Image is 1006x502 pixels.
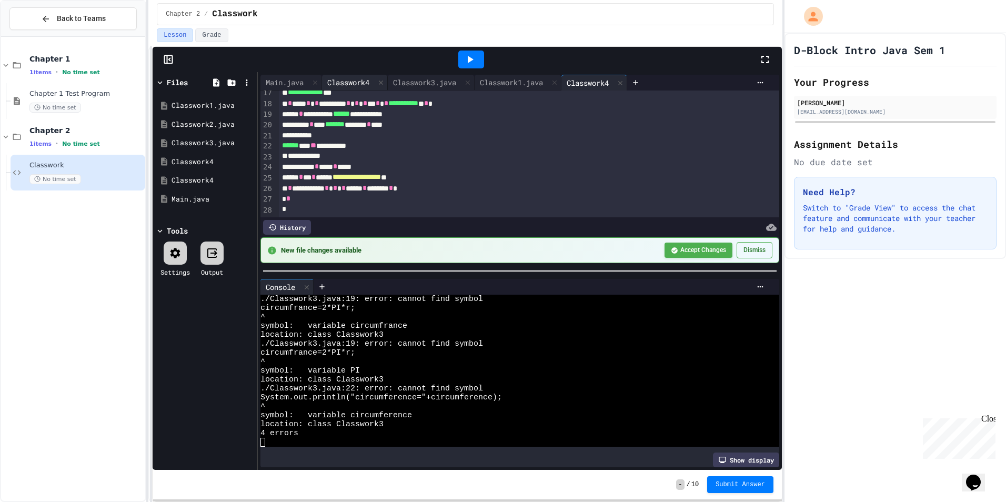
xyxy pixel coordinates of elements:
span: ./Classwork3.java:19: error: cannot find symbol [260,339,483,348]
div: Show display [713,453,779,467]
span: / [204,10,208,18]
div: 19 [260,109,274,120]
div: No due date set [794,156,997,168]
div: Classwork4 [172,175,254,186]
span: ./Classwork3.java:19: error: cannot find symbol [260,295,483,304]
span: 1 items [29,140,52,147]
div: Classwork4 [322,77,375,88]
span: / [687,480,690,489]
h3: Need Help? [803,186,988,198]
span: symbol: variable PI [260,366,360,375]
span: No time set [29,103,81,113]
span: Classwork [29,161,143,170]
span: 10 [691,480,699,489]
span: • [56,68,58,76]
div: 26 [260,184,274,194]
button: Back to Teams [9,7,137,30]
div: Classwork1.java [475,75,561,91]
div: Classwork1.java [475,77,548,88]
span: • [56,139,58,148]
span: ^ [260,402,265,411]
span: Chapter 2 [166,10,200,18]
div: [PERSON_NAME] [797,98,993,107]
div: 20 [260,120,274,130]
span: circumfrance=2*PI*r; [260,348,355,357]
div: Main.java [260,75,322,91]
div: Classwork1.java [172,101,254,111]
div: Tools [167,225,188,236]
span: ^ [260,313,265,322]
span: symbol: variable circumference [260,411,412,420]
button: Grade [195,28,228,42]
div: Classwork4 [561,77,614,88]
span: No time set [62,69,100,76]
div: Classwork4 [561,75,627,91]
span: location: class Classwork3 [260,330,384,339]
div: 18 [260,99,274,109]
span: - [676,479,684,490]
div: Classwork3.java [388,77,461,88]
span: Classwork [212,8,257,21]
div: Chat with us now!Close [4,4,73,67]
button: Dismiss [737,242,772,258]
div: Console [260,279,314,295]
div: Classwork2.java [172,119,254,130]
div: 28 [260,205,274,216]
div: 21 [260,131,274,142]
div: 22 [260,141,274,152]
button: Submit Answer [707,476,773,493]
h2: Assignment Details [794,137,997,152]
iframe: chat widget [962,460,995,491]
button: Accept Changes [665,243,732,258]
span: 4 errors [260,429,298,438]
div: Output [201,267,223,277]
span: System.out.println("circumference="+circumference); [260,393,502,402]
div: My Account [793,4,826,28]
div: Classwork3.java [172,138,254,148]
span: Chapter 2 [29,126,143,135]
span: symbol: variable circumfrance [260,322,407,330]
span: Chapter 1 [29,54,143,64]
div: 27 [260,194,274,205]
p: Switch to "Grade View" to access the chat feature and communicate with your teacher for help and ... [803,203,988,234]
span: Back to Teams [57,13,106,24]
div: 23 [260,152,274,163]
div: Settings [160,267,190,277]
div: Console [260,282,300,293]
div: Main.java [172,194,254,205]
div: Classwork4 [322,75,388,91]
button: Lesson [157,28,193,42]
span: location: class Classwork3 [260,375,384,384]
div: Classwork4 [172,157,254,167]
span: circumfrance=2*PI*r; [260,304,355,313]
div: Files [167,77,188,88]
div: 17 [260,88,274,98]
h1: D-Block Intro Java Sem 1 [794,43,945,57]
div: Main.java [260,77,309,88]
div: 24 [260,162,274,173]
span: No time set [62,140,100,147]
span: ./Classwork3.java:22: error: cannot find symbol [260,384,483,393]
div: History [263,220,311,235]
span: Submit Answer [716,480,765,489]
span: New file changes available [281,246,658,255]
span: No time set [29,174,81,184]
iframe: chat widget [919,414,995,459]
span: ^ [260,357,265,366]
div: Classwork3.java [388,75,475,91]
div: 25 [260,173,274,184]
span: location: class Classwork3 [260,420,384,429]
span: 1 items [29,69,52,76]
h2: Your Progress [794,75,997,89]
div: [EMAIL_ADDRESS][DOMAIN_NAME] [797,108,993,116]
span: Chapter 1 Test Program [29,89,143,98]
